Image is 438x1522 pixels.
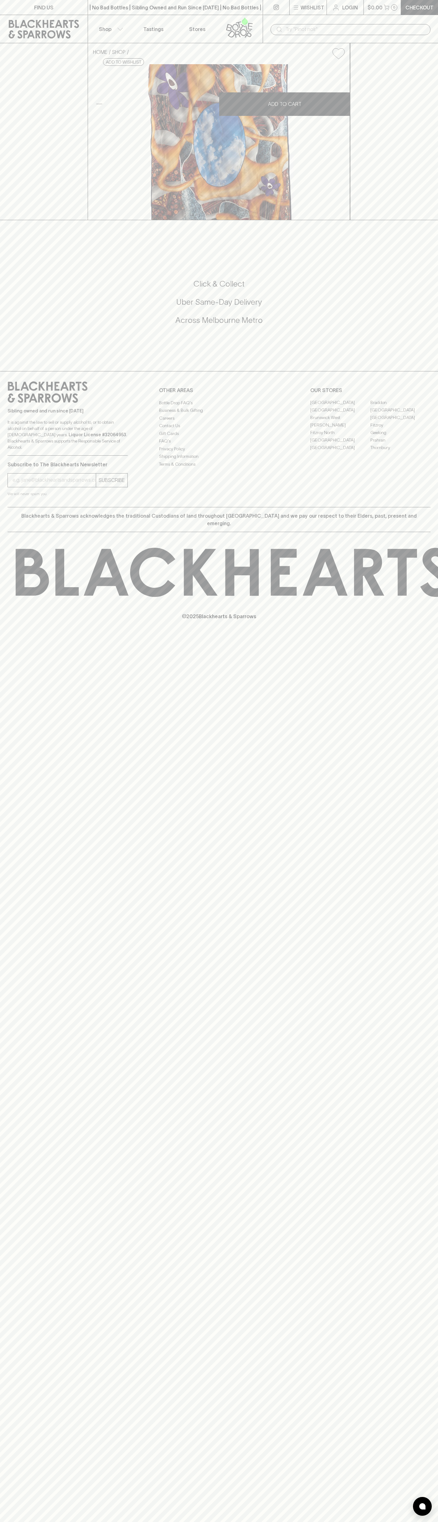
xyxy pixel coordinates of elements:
[8,315,430,325] h5: Across Melbourne Metro
[342,4,358,11] p: Login
[310,422,370,429] a: [PERSON_NAME]
[301,4,324,11] p: Wishlist
[370,429,430,437] a: Geelong
[159,422,279,430] a: Contact Us
[159,453,279,460] a: Shipping Information
[370,399,430,406] a: Braddon
[419,1503,425,1509] img: bubble-icon
[310,429,370,437] a: Fitzroy North
[96,474,127,487] button: SUBSCRIBE
[88,15,132,43] button: Shop
[310,406,370,414] a: [GEOGRAPHIC_DATA]
[112,49,126,55] a: SHOP
[8,461,128,468] p: Subscribe to The Blackhearts Newsletter
[103,58,144,66] button: Add to wishlist
[370,444,430,452] a: Thornbury
[159,407,279,414] a: Business & Bulk Gifting
[88,64,350,220] img: PAM-Picnic.jpg
[8,279,430,289] h5: Click & Collect
[159,430,279,437] a: Gift Cards
[370,406,430,414] a: [GEOGRAPHIC_DATA]
[8,297,430,307] h5: Uber Same-Day Delivery
[310,386,430,394] p: OUR STORES
[370,414,430,422] a: [GEOGRAPHIC_DATA]
[393,6,395,9] p: 0
[268,100,301,108] p: ADD TO CART
[93,49,107,55] a: HOME
[159,399,279,406] a: Bottle Drop FAQ's
[99,476,125,484] p: SUBSCRIBE
[8,408,128,414] p: Sibling owned and run since [DATE]
[159,445,279,453] a: Privacy Policy
[131,15,175,43] a: Tastings
[13,475,96,485] input: e.g. jane@blackheartsandsparrows.com.au
[189,25,205,33] p: Stores
[286,24,425,34] input: Try "Pinot noir"
[330,46,347,62] button: Add to wishlist
[219,92,350,116] button: ADD TO CART
[8,254,430,359] div: Call to action block
[159,460,279,468] a: Terms & Conditions
[368,4,383,11] p: $0.00
[405,4,434,11] p: Checkout
[310,437,370,444] a: [GEOGRAPHIC_DATA]
[143,25,163,33] p: Tastings
[310,444,370,452] a: [GEOGRAPHIC_DATA]
[12,512,426,527] p: Blackhearts & Sparrows acknowledges the traditional Custodians of land throughout [GEOGRAPHIC_DAT...
[8,491,128,497] p: We will never spam you
[34,4,54,11] p: FIND US
[8,419,128,450] p: It is against the law to sell or supply alcohol to, or to obtain alcohol on behalf of a person un...
[159,437,279,445] a: FAQ's
[370,422,430,429] a: Fitzroy
[175,15,219,43] a: Stores
[370,437,430,444] a: Prahran
[159,414,279,422] a: Careers
[310,399,370,406] a: [GEOGRAPHIC_DATA]
[310,414,370,422] a: Brunswick West
[69,432,126,437] strong: Liquor License #32064953
[99,25,111,33] p: Shop
[159,386,279,394] p: OTHER AREAS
